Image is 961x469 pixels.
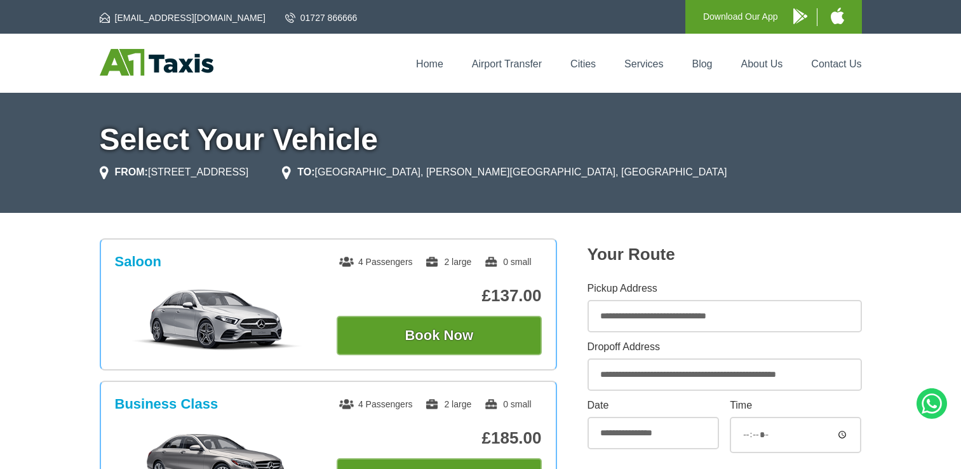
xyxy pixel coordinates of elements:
p: £185.00 [337,428,542,448]
img: Saloon [121,288,312,351]
li: [STREET_ADDRESS] [100,165,249,180]
p: £137.00 [337,286,542,306]
li: [GEOGRAPHIC_DATA], [PERSON_NAME][GEOGRAPHIC_DATA], [GEOGRAPHIC_DATA] [282,165,727,180]
a: About Us [741,58,783,69]
h1: Select Your Vehicle [100,125,862,155]
label: Date [588,400,719,411]
label: Pickup Address [588,283,862,294]
span: 0 small [484,257,531,267]
h2: Your Route [588,245,862,264]
h3: Business Class [115,396,218,412]
a: Services [624,58,663,69]
a: [EMAIL_ADDRESS][DOMAIN_NAME] [100,11,265,24]
strong: FROM: [115,167,148,177]
label: Dropoff Address [588,342,862,352]
button: Book Now [337,316,542,355]
span: 2 large [425,257,471,267]
a: Home [416,58,443,69]
a: Airport Transfer [472,58,542,69]
a: 01727 866666 [285,11,358,24]
img: A1 Taxis Android App [793,8,807,24]
h3: Saloon [115,254,161,270]
strong: TO: [297,167,314,177]
img: A1 Taxis iPhone App [831,8,844,24]
label: Time [730,400,861,411]
span: 2 large [425,399,471,409]
a: Cities [570,58,596,69]
img: A1 Taxis St Albans LTD [100,49,213,76]
a: Blog [692,58,712,69]
span: 4 Passengers [339,399,413,409]
span: 0 small [484,399,531,409]
a: Contact Us [811,58,861,69]
p: Download Our App [703,9,778,25]
span: 4 Passengers [339,257,413,267]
